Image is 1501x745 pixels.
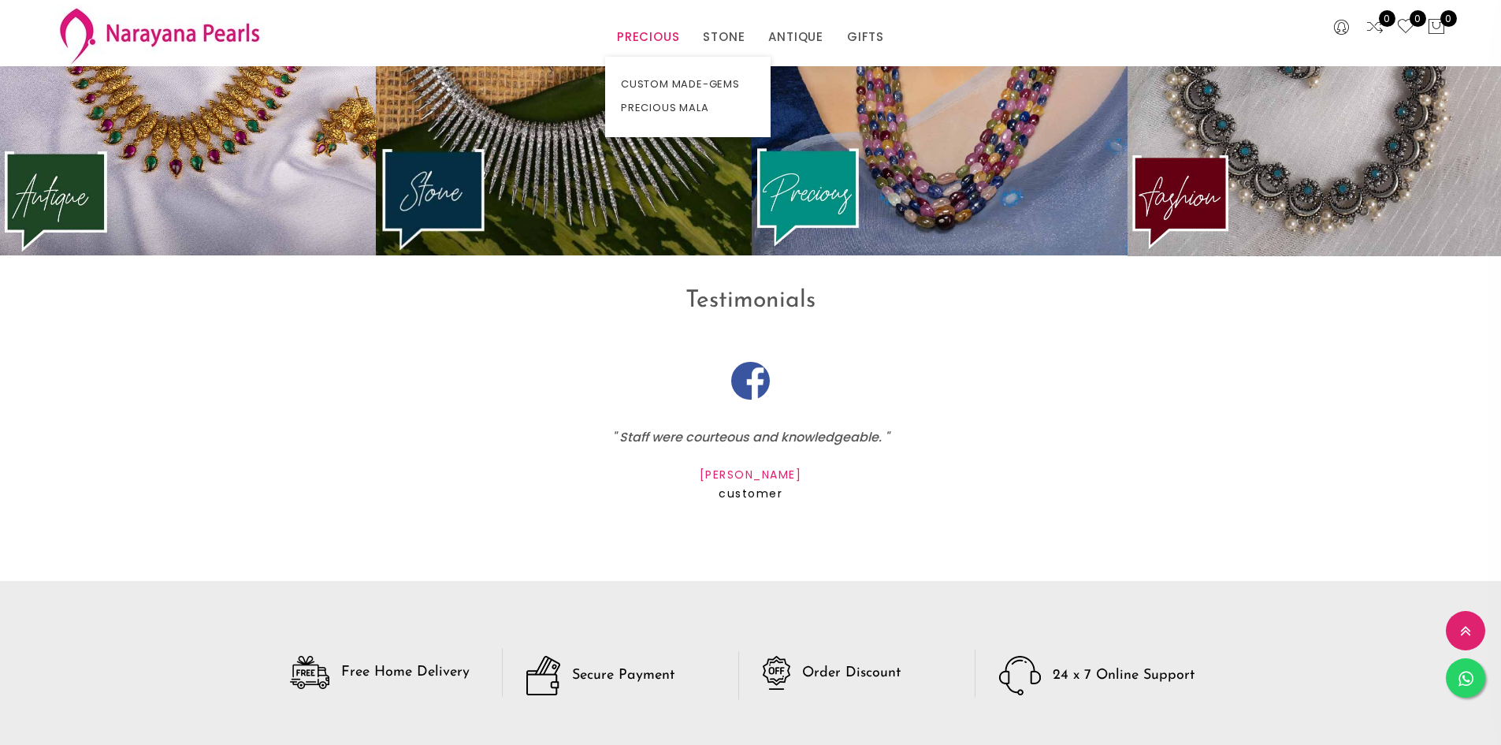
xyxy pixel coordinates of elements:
a: CUSTOM MADE-GEMS [621,73,755,96]
h5: Free Home Delivery [341,665,470,680]
a: 0 [1396,17,1415,38]
h5: [PERSON_NAME] [369,467,1133,482]
a: 0 [1365,17,1384,38]
a: STONE [703,25,745,49]
h5: Secure Payment [572,669,674,683]
a: PRECIOUS [617,25,679,49]
h5: 24 x 7 Online Support [1053,669,1194,683]
span: 0 [1410,10,1426,27]
span: 0 [1379,10,1395,27]
button: 0 [1427,17,1446,38]
a: ANTIQUE [768,25,823,49]
span: 0 [1440,10,1457,27]
a: PRECIOUS MALA [621,96,755,120]
h5: Order Discount [802,666,901,680]
p: " Staff were courteous and knowledgeable. " [369,425,1133,450]
span: customer [719,486,782,501]
img: fb.png [731,362,770,400]
a: GIFTS [847,25,884,49]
